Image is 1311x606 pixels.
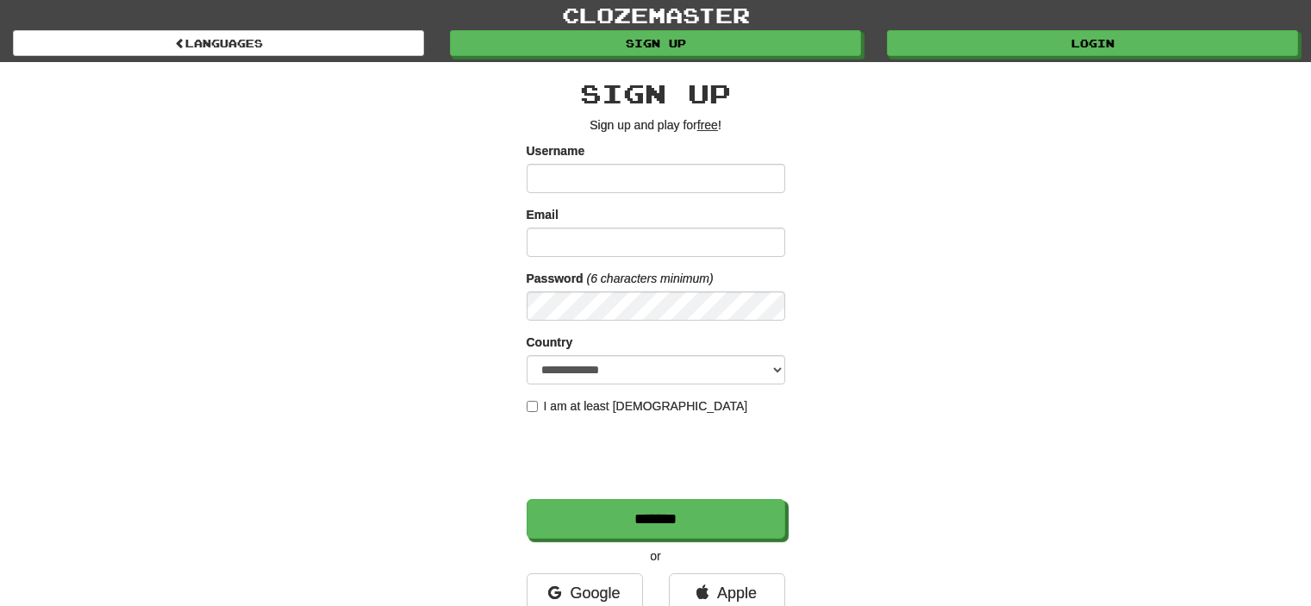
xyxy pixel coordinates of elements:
em: (6 characters minimum) [587,272,714,285]
input: I am at least [DEMOGRAPHIC_DATA] [527,401,538,412]
label: Username [527,142,585,159]
label: Email [527,206,559,223]
a: Login [887,30,1298,56]
p: Sign up and play for ! [527,116,785,134]
iframe: reCAPTCHA [527,423,789,490]
a: Sign up [450,30,861,56]
u: free [697,118,718,132]
label: Password [527,270,584,287]
label: I am at least [DEMOGRAPHIC_DATA] [527,397,748,415]
h2: Sign up [527,79,785,108]
a: Languages [13,30,424,56]
label: Country [527,334,573,351]
p: or [527,547,785,565]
